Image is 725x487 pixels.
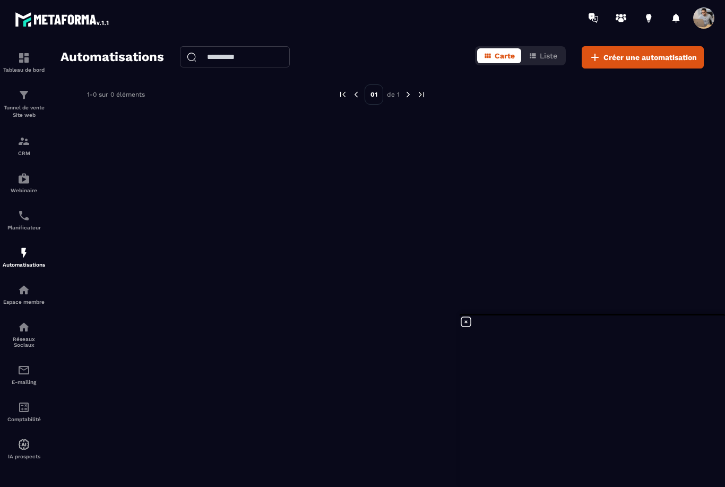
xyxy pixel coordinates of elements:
img: formation [18,52,30,64]
button: Carte [477,48,521,63]
a: schedulerschedulerPlanificateur [3,201,45,238]
span: Carte [495,52,515,60]
img: next [417,90,426,99]
p: Tableau de bord [3,67,45,73]
p: E-mailing [3,379,45,385]
p: Planificateur [3,225,45,230]
a: formationformationTunnel de vente Site web [3,81,45,127]
p: 1-0 sur 0 éléments [87,91,145,98]
img: accountant [18,401,30,414]
img: automations [18,438,30,451]
a: automationsautomationsAutomatisations [3,238,45,276]
p: Webinaire [3,187,45,193]
a: formationformationTableau de bord [3,44,45,81]
img: prev [338,90,348,99]
p: de 1 [387,90,400,99]
a: emailemailE-mailing [3,356,45,393]
img: social-network [18,321,30,334]
p: IA prospects [3,454,45,459]
p: Espace membre [3,299,45,305]
img: automations [18,246,30,259]
p: Tunnel de vente Site web [3,104,45,119]
p: 01 [365,84,383,105]
img: prev [351,90,361,99]
a: automationsautomationsEspace membre [3,276,45,313]
p: Automatisations [3,262,45,268]
a: formationformationCRM [3,127,45,164]
span: Liste [540,52,557,60]
button: Créer une automatisation [582,46,704,69]
a: accountantaccountantComptabilité [3,393,45,430]
p: CRM [3,150,45,156]
button: Liste [522,48,564,63]
h2: Automatisations [61,46,164,69]
img: automations [18,284,30,296]
p: Réseaux Sociaux [3,336,45,348]
img: next [403,90,413,99]
img: automations [18,172,30,185]
img: formation [18,89,30,101]
img: email [18,364,30,377]
img: logo [15,10,110,29]
a: social-networksocial-networkRéseaux Sociaux [3,313,45,356]
img: scheduler [18,209,30,222]
span: Créer une automatisation [603,52,697,63]
a: automationsautomationsWebinaire [3,164,45,201]
img: formation [18,135,30,148]
p: Comptabilité [3,416,45,422]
